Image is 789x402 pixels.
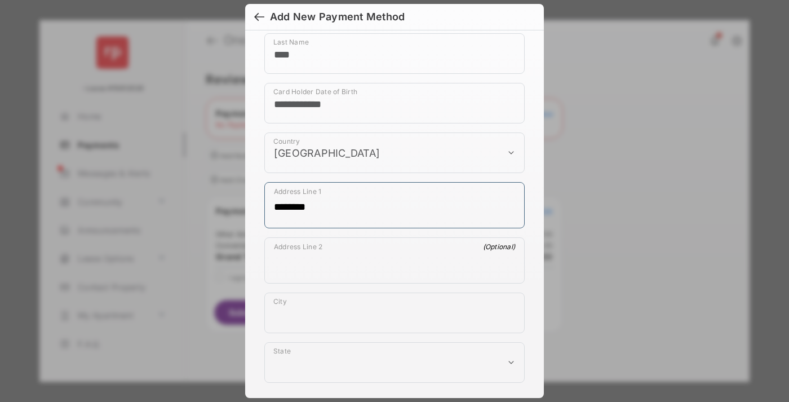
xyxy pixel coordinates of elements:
[264,237,525,284] div: payment_method_screening[postal_addresses][addressLine2]
[264,132,525,173] div: payment_method_screening[postal_addresses][country]
[264,342,525,383] div: payment_method_screening[postal_addresses][administrativeArea]
[264,293,525,333] div: payment_method_screening[postal_addresses][locality]
[270,11,405,23] div: Add New Payment Method
[264,182,525,228] div: payment_method_screening[postal_addresses][addressLine1]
